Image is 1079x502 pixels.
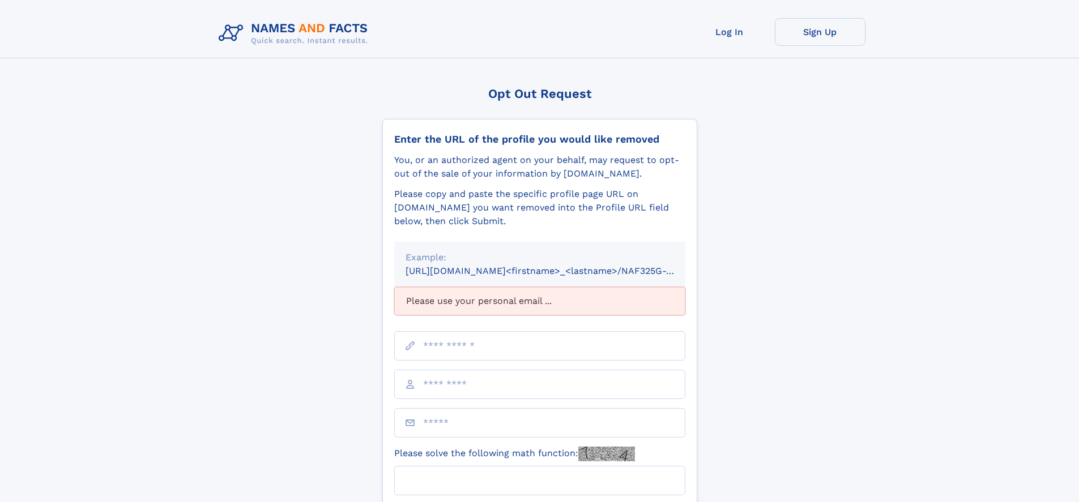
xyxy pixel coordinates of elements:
div: Opt Out Request [382,87,697,101]
div: Please copy and paste the specific profile page URL on [DOMAIN_NAME] you want removed into the Pr... [394,187,685,228]
div: Please use your personal email ... [394,287,685,315]
div: You, or an authorized agent on your behalf, may request to opt-out of the sale of your informatio... [394,153,685,181]
a: Sign Up [775,18,865,46]
div: Enter the URL of the profile you would like removed [394,133,685,145]
a: Log In [684,18,775,46]
img: Logo Names and Facts [214,18,377,49]
label: Please solve the following math function: [394,447,635,461]
small: [URL][DOMAIN_NAME]<firstname>_<lastname>/NAF325G-xxxxxxxx [406,265,707,276]
div: Example: [406,251,674,264]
